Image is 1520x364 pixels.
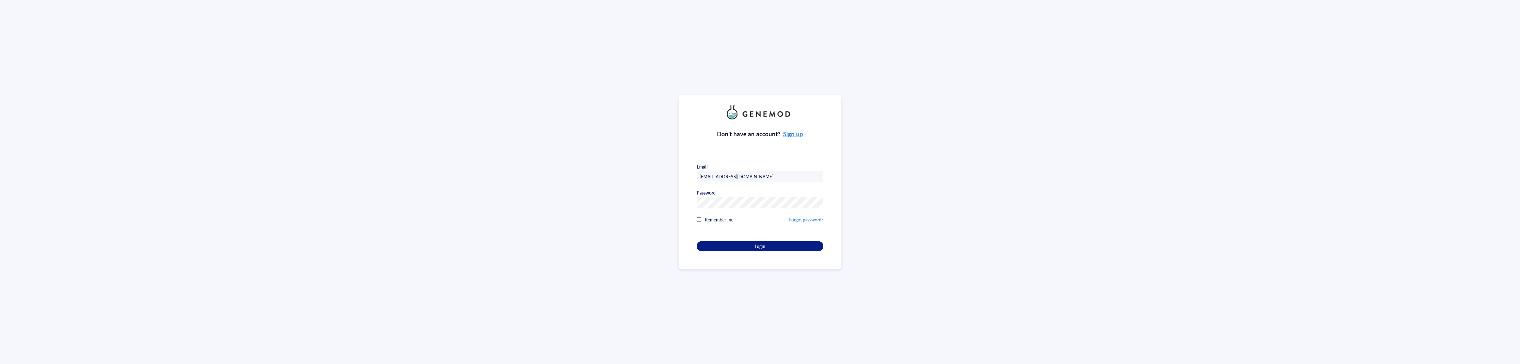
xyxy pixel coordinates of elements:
div: Email [697,164,707,169]
span: Login [755,243,765,249]
span: Remember me [705,216,733,223]
a: Forgot password? [789,216,823,223]
button: Login [697,241,823,251]
a: Sign up [783,130,803,138]
div: Password [697,190,716,195]
img: genemod_logo_light-BcqUzbGq.png [727,105,793,119]
div: Don’t have an account? [717,130,803,138]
